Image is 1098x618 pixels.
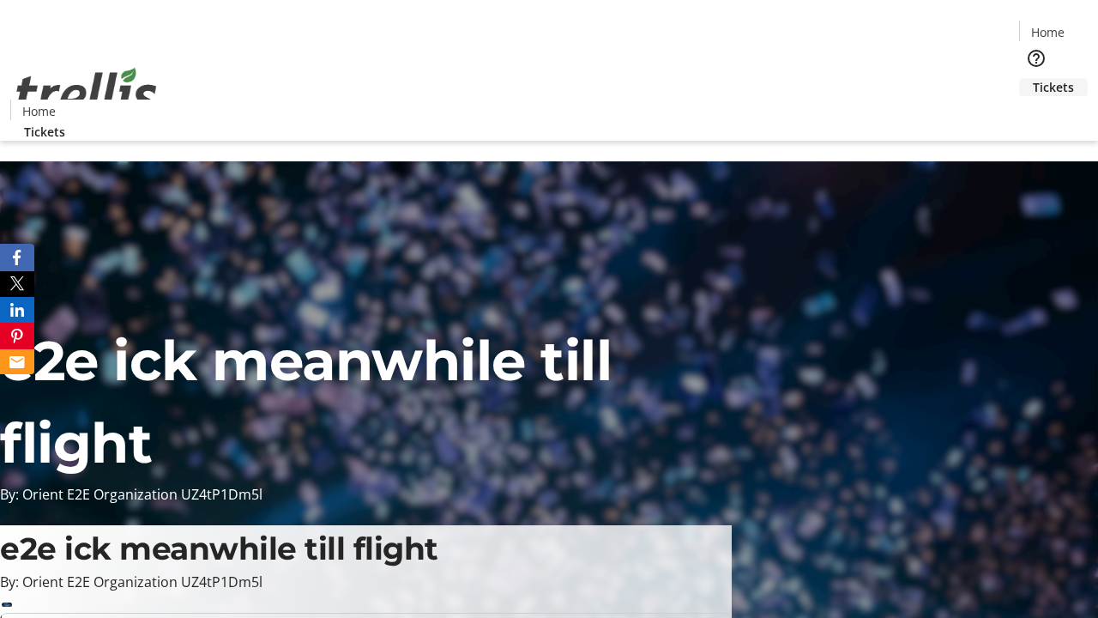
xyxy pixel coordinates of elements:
[1019,96,1053,130] button: Cart
[24,123,65,141] span: Tickets
[10,49,163,135] img: Orient E2E Organization UZ4tP1Dm5l's Logo
[22,102,56,120] span: Home
[10,123,79,141] a: Tickets
[11,102,66,120] a: Home
[1031,23,1065,41] span: Home
[1019,41,1053,76] button: Help
[1020,23,1075,41] a: Home
[1033,78,1074,96] span: Tickets
[1019,78,1088,96] a: Tickets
